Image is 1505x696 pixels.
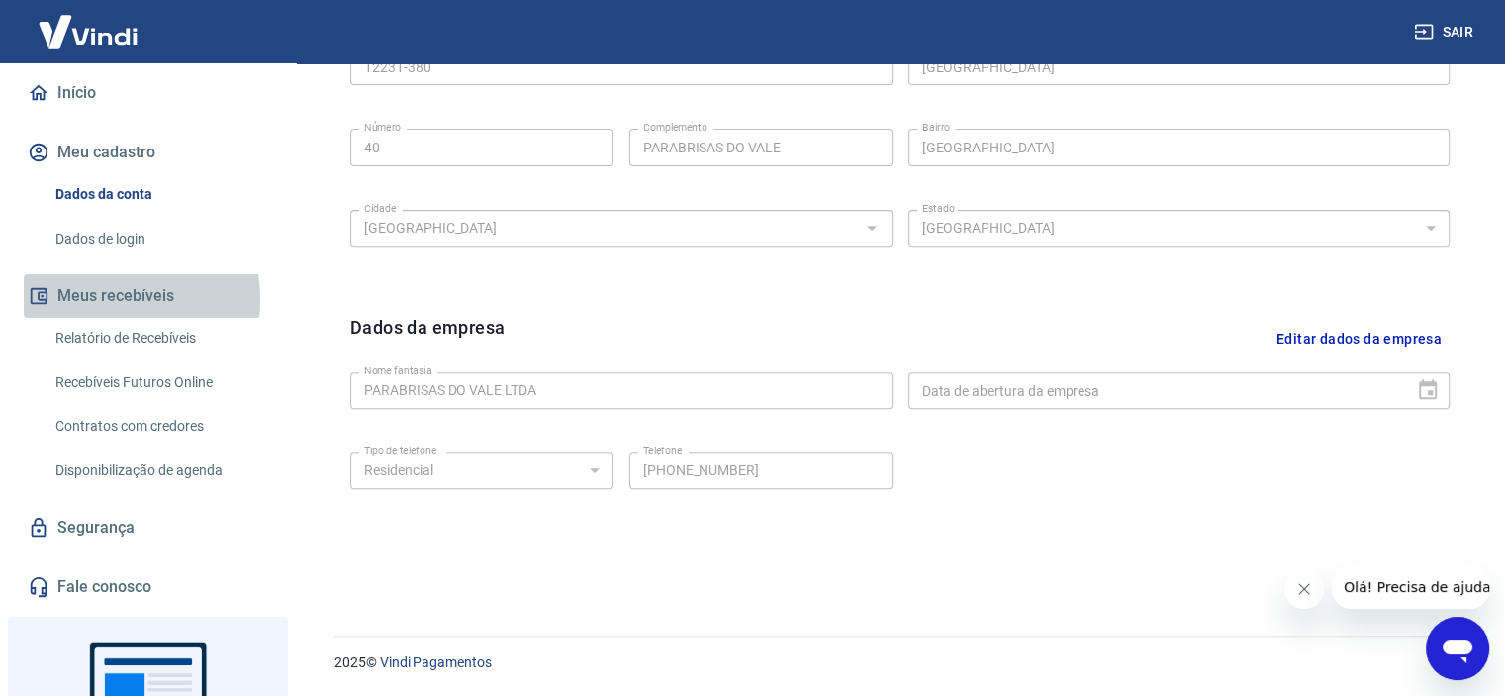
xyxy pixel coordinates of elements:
a: Recebíveis Futuros Online [47,362,272,403]
button: Editar dados da empresa [1269,314,1450,364]
button: Sair [1410,14,1481,50]
label: Telefone [643,444,682,458]
a: Dados da conta [47,174,272,215]
h6: Dados da empresa [350,314,505,364]
button: Meu cadastro [24,131,272,174]
a: Relatório de Recebíveis [47,318,272,358]
iframe: Fechar mensagem [1284,569,1324,609]
label: Tipo de telefone [364,444,436,458]
p: 2025 © [334,652,1458,673]
a: Vindi Pagamentos [380,654,492,670]
label: Cidade [364,201,396,216]
label: Estado [922,201,955,216]
label: Número [364,120,401,135]
span: Olá! Precisa de ajuda? [12,14,166,30]
a: Fale conosco [24,565,272,609]
iframe: Mensagem da empresa [1332,565,1489,609]
input: Digite aqui algumas palavras para buscar a cidade [356,216,854,241]
iframe: Botão para abrir a janela de mensagens [1426,617,1489,680]
a: Início [24,71,272,115]
label: Nome fantasia [364,363,432,378]
button: Meus recebíveis [24,274,272,318]
a: Dados de login [47,219,272,259]
a: Segurança [24,506,272,549]
label: Complemento [643,120,707,135]
input: DD/MM/YYYY [908,372,1401,409]
img: Vindi [24,1,152,61]
label: Bairro [922,120,950,135]
a: Contratos com credores [47,406,272,447]
a: Disponibilização de agenda [47,450,272,491]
